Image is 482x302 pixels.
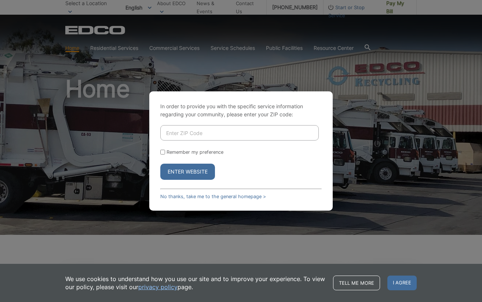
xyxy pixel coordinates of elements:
[160,194,266,199] a: No thanks, take me to the general homepage >
[333,276,380,290] a: Tell me more
[160,125,319,141] input: Enter ZIP Code
[387,276,417,290] span: I agree
[167,149,223,155] label: Remember my preference
[138,283,178,291] a: privacy policy
[160,102,322,119] p: In order to provide you with the specific service information regarding your community, please en...
[160,164,215,180] button: Enter Website
[65,275,326,291] p: We use cookies to understand how you use our site and to improve your experience. To view our pol...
